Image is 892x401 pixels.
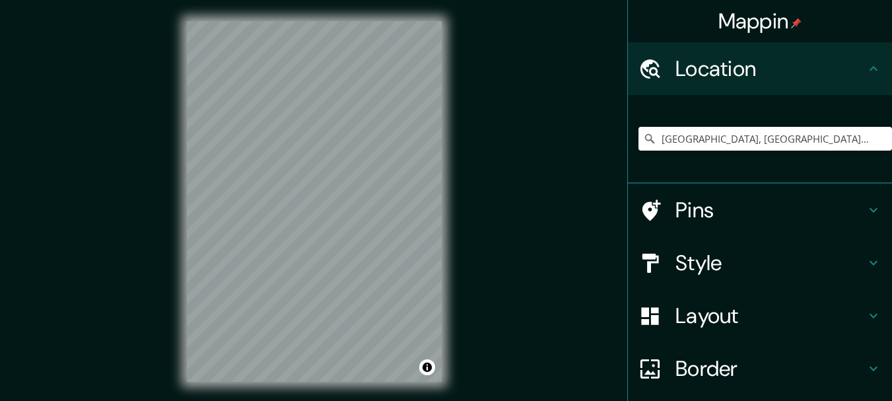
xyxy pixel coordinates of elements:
[791,18,802,28] img: pin-icon.png
[675,355,866,382] h4: Border
[638,127,892,151] input: Pick your city or area
[675,197,866,223] h4: Pins
[628,184,892,237] div: Pins
[419,359,435,375] button: Toggle attribution
[628,237,892,289] div: Style
[774,349,877,386] iframe: Help widget launcher
[628,289,892,342] div: Layout
[675,303,866,329] h4: Layout
[187,21,442,382] canvas: Map
[675,55,866,82] h4: Location
[628,342,892,395] div: Border
[628,42,892,95] div: Location
[675,250,866,276] h4: Style
[718,8,802,34] h4: Mappin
